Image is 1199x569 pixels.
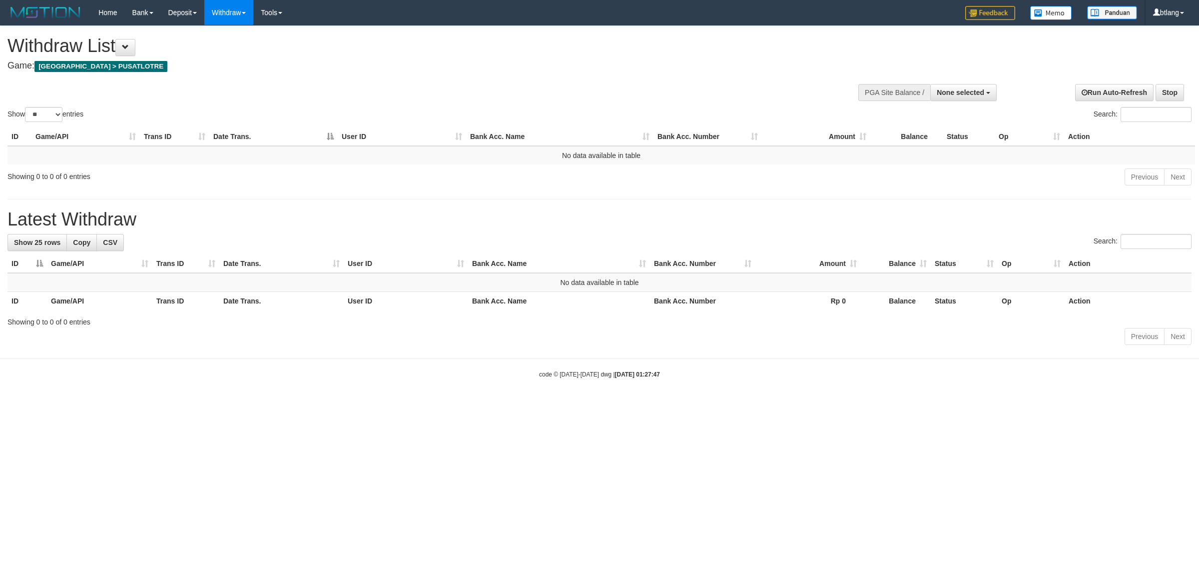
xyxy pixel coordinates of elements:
[650,292,755,310] th: Bank Acc. Number
[466,127,653,146] th: Bank Acc. Name: activate to sort column ascending
[152,254,219,273] th: Trans ID: activate to sort column ascending
[66,234,97,251] a: Copy
[1125,168,1165,185] a: Previous
[7,209,1192,229] h1: Latest Withdraw
[338,127,466,146] th: User ID: activate to sort column ascending
[1065,292,1192,310] th: Action
[7,61,789,71] h4: Game:
[1064,127,1195,146] th: Action
[25,107,62,122] select: Showentries
[47,254,152,273] th: Game/API: activate to sort column ascending
[1156,84,1184,101] a: Stop
[653,127,762,146] th: Bank Acc. Number: activate to sort column ascending
[7,234,67,251] a: Show 25 rows
[861,254,931,273] th: Balance: activate to sort column ascending
[47,292,152,310] th: Game/API
[7,167,492,181] div: Showing 0 to 0 of 0 entries
[650,254,755,273] th: Bank Acc. Number: activate to sort column ascending
[344,254,468,273] th: User ID: activate to sort column ascending
[7,313,1192,327] div: Showing 0 to 0 of 0 entries
[937,88,984,96] span: None selected
[73,238,90,246] span: Copy
[7,292,47,310] th: ID
[858,84,930,101] div: PGA Site Balance /
[1164,328,1192,345] a: Next
[870,127,943,146] th: Balance
[1121,107,1192,122] input: Search:
[7,127,31,146] th: ID
[539,371,660,378] small: code © [DATE]-[DATE] dwg |
[1164,168,1192,185] a: Next
[468,292,650,310] th: Bank Acc. Name
[930,84,997,101] button: None selected
[1094,234,1192,249] label: Search:
[14,238,60,246] span: Show 25 rows
[219,254,344,273] th: Date Trans.: activate to sort column ascending
[1075,84,1154,101] a: Run Auto-Refresh
[152,292,219,310] th: Trans ID
[209,127,338,146] th: Date Trans.: activate to sort column descending
[7,254,47,273] th: ID: activate to sort column descending
[140,127,209,146] th: Trans ID: activate to sort column ascending
[344,292,468,310] th: User ID
[861,292,931,310] th: Balance
[1094,107,1192,122] label: Search:
[1030,6,1072,20] img: Button%20Memo.svg
[7,107,83,122] label: Show entries
[755,254,861,273] th: Amount: activate to sort column ascending
[7,5,83,20] img: MOTION_logo.png
[34,61,167,72] span: [GEOGRAPHIC_DATA] > PUSATLOTRE
[7,146,1195,164] td: No data available in table
[615,371,660,378] strong: [DATE] 01:27:47
[965,6,1015,20] img: Feedback.jpg
[1121,234,1192,249] input: Search:
[103,238,117,246] span: CSV
[998,254,1065,273] th: Op: activate to sort column ascending
[31,127,140,146] th: Game/API: activate to sort column ascending
[943,127,995,146] th: Status
[1065,254,1192,273] th: Action
[1087,6,1137,19] img: panduan.png
[96,234,124,251] a: CSV
[1125,328,1165,345] a: Previous
[755,292,861,310] th: Rp 0
[762,127,870,146] th: Amount: activate to sort column ascending
[995,127,1064,146] th: Op: activate to sort column ascending
[7,273,1192,292] td: No data available in table
[998,292,1065,310] th: Op
[468,254,650,273] th: Bank Acc. Name: activate to sort column ascending
[7,36,789,56] h1: Withdraw List
[219,292,344,310] th: Date Trans.
[931,292,998,310] th: Status
[931,254,998,273] th: Status: activate to sort column ascending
